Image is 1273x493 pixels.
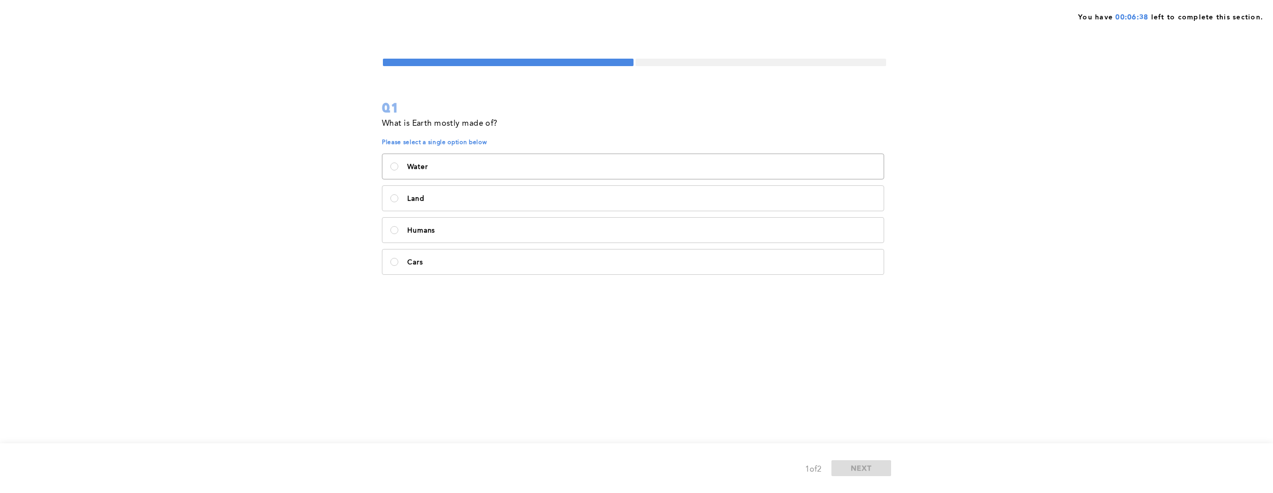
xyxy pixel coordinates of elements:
[805,463,821,477] div: 1 of 2
[407,195,876,203] p: Land
[831,460,891,476] button: NEXT
[1115,14,1148,21] span: 00:06:38
[407,258,876,266] p: Cars
[1078,10,1263,22] span: You have left to complete this section.
[851,463,872,473] span: NEXT
[382,117,498,131] p: What is Earth mostly made of?
[382,139,887,147] span: Please select a single option below
[407,227,876,235] p: Humans
[407,163,876,171] p: Water
[382,99,887,117] div: Q1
